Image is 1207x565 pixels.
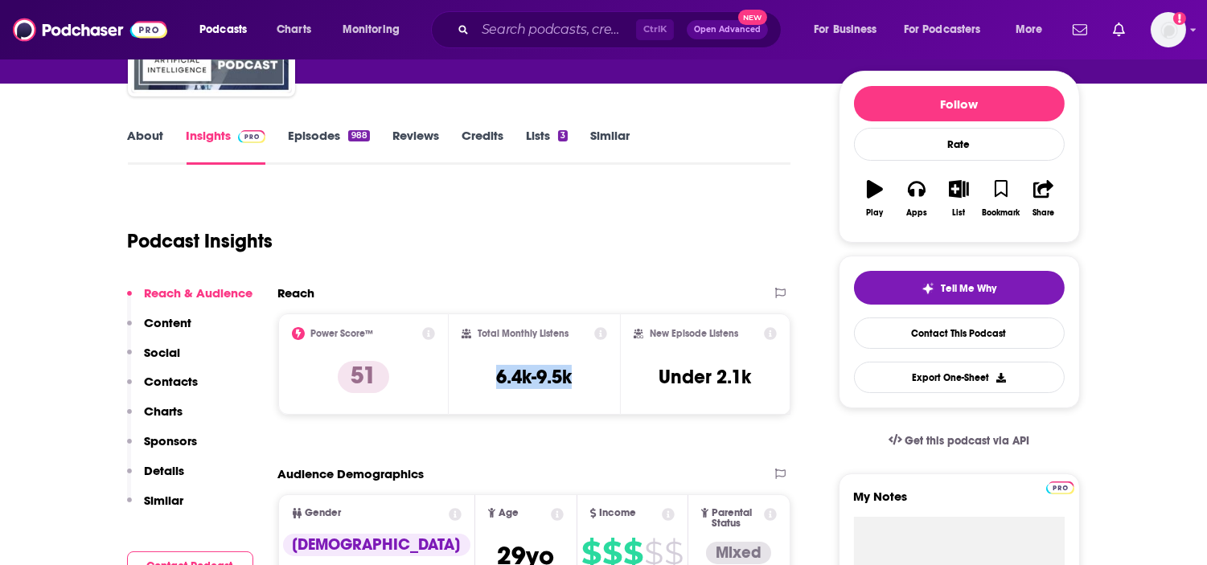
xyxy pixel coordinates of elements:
h2: Total Monthly Listens [478,328,569,339]
button: Contacts [127,374,199,403]
p: Reach & Audience [145,285,253,301]
button: Bookmark [980,170,1022,227]
span: Monitoring [343,18,400,41]
p: Similar [145,493,184,508]
h2: Audience Demographics [278,466,425,481]
button: Reach & Audience [127,285,253,315]
button: Export One-Sheet [854,362,1065,393]
span: Age [499,508,519,518]
button: Play [854,170,896,227]
div: Rate [854,128,1065,161]
img: User Profile [1151,12,1186,47]
a: Credits [462,128,503,165]
p: Sponsors [145,433,198,448]
button: open menu [188,17,268,43]
button: Social [127,345,181,375]
button: Follow [854,86,1065,121]
div: Bookmark [982,208,1020,218]
img: Podchaser Pro [1046,481,1074,494]
input: Search podcasts, credits, & more... [475,17,636,43]
h3: Under 2.1k [659,365,752,389]
span: Gender [306,508,342,518]
div: Search podcasts, credits, & more... [446,11,797,48]
p: Charts [145,403,183,419]
p: Content [145,315,192,330]
img: Podchaser - Follow, Share and Rate Podcasts [13,14,167,45]
span: Logged in as ABolliger [1151,12,1186,47]
div: 988 [348,130,369,141]
button: Apps [896,170,938,227]
span: Parental Status [712,508,762,529]
h2: Power Score™ [311,328,374,339]
a: InsightsPodchaser Pro [187,128,266,165]
a: Charts [266,17,321,43]
span: Get this podcast via API [905,434,1029,448]
p: 51 [338,361,389,393]
img: Podchaser Pro [238,130,266,143]
a: Show notifications dropdown [1106,16,1131,43]
h3: 6.4k-9.5k [496,365,572,389]
div: [DEMOGRAPHIC_DATA] [283,534,470,556]
div: List [953,208,966,218]
a: Episodes988 [288,128,369,165]
span: For Business [814,18,877,41]
button: Content [127,315,192,345]
div: Play [866,208,883,218]
svg: Add a profile image [1173,12,1186,25]
h2: New Episode Listens [650,328,738,339]
button: open menu [803,17,897,43]
a: Show notifications dropdown [1066,16,1094,43]
h2: Reach [278,285,315,301]
a: Contact This Podcast [854,317,1065,349]
button: Similar [127,493,184,522]
h1: Podcast Insights [128,229,273,253]
a: Reviews [392,128,439,165]
span: Open Advanced [694,26,761,34]
button: Charts [127,403,183,433]
span: For Podcasters [904,18,981,41]
button: Share [1022,170,1064,227]
span: Podcasts [199,18,247,41]
button: tell me why sparkleTell Me Why [854,271,1065,305]
div: Share [1033,208,1054,218]
label: My Notes [854,489,1065,517]
span: Income [600,508,637,518]
button: Sponsors [127,433,198,463]
span: More [1016,18,1043,41]
p: Social [145,345,181,360]
a: About [128,128,164,165]
p: Contacts [145,374,199,389]
span: Ctrl K [636,19,674,40]
div: Apps [906,208,927,218]
span: New [738,10,767,25]
p: Details [145,463,185,478]
span: Charts [277,18,311,41]
div: 3 [558,130,568,141]
button: Show profile menu [1151,12,1186,47]
button: open menu [1004,17,1063,43]
a: Lists3 [526,128,568,165]
button: Details [127,463,185,493]
span: Tell Me Why [941,282,996,295]
a: Get this podcast via API [876,421,1043,461]
a: Pro website [1046,479,1074,494]
a: Similar [590,128,630,165]
img: tell me why sparkle [922,282,934,295]
div: Mixed [706,542,771,564]
button: Open AdvancedNew [687,20,768,39]
button: List [938,170,979,227]
button: open menu [331,17,421,43]
button: open menu [893,17,1004,43]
